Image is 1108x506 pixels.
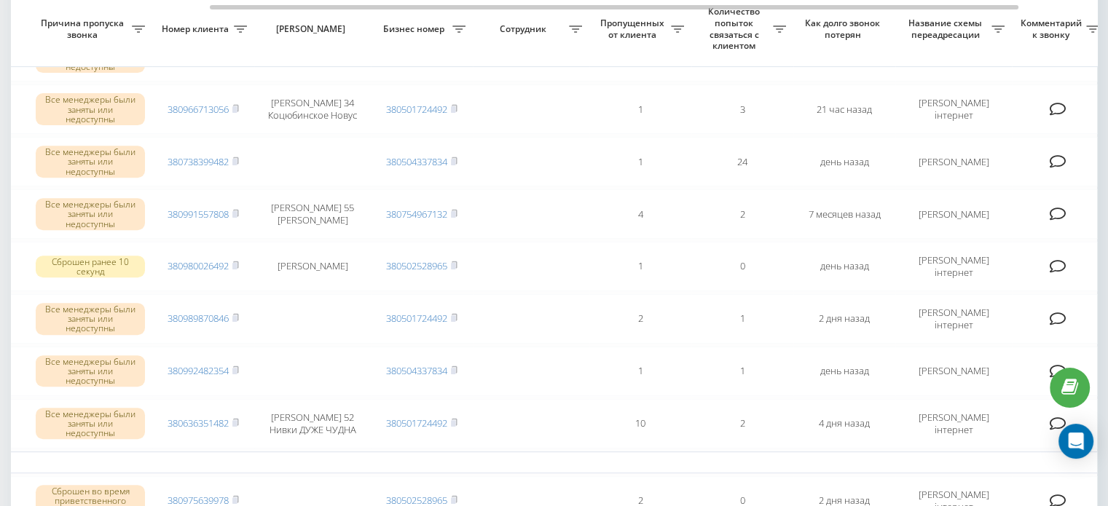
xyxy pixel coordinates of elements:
[36,303,145,335] div: Все менеджеры были заняты или недоступны
[36,146,145,178] div: Все менеджеры были заняты или недоступны
[386,364,447,377] a: 380504337834
[386,416,447,430] a: 380501724492
[691,294,793,344] td: 1
[168,155,229,168] a: 380738399482
[254,242,371,291] td: [PERSON_NAME]
[386,259,447,272] a: 380502528965
[36,408,145,440] div: Все менеджеры были заняты или недоступны
[793,137,895,186] td: день назад
[691,399,793,448] td: 2
[254,399,371,448] td: [PERSON_NAME] 52 Нивки ДУЖЕ ЧУДНА
[254,84,371,134] td: [PERSON_NAME] 34 Коцюбинское Новус
[589,347,691,396] td: 1
[386,155,447,168] a: 380504337834
[895,242,1012,291] td: [PERSON_NAME] інтернет
[895,137,1012,186] td: [PERSON_NAME]
[903,17,991,40] span: Название схемы переадресации
[160,23,234,35] span: Номер клиента
[480,23,569,35] span: Сотрудник
[691,84,793,134] td: 3
[895,399,1012,448] td: [PERSON_NAME] інтернет
[1058,424,1093,459] div: Open Intercom Messenger
[168,312,229,325] a: 380989870846
[805,17,884,40] span: Как долго звонок потерян
[386,312,447,325] a: 380501724492
[589,189,691,239] td: 4
[386,103,447,116] a: 380501724492
[36,198,145,230] div: Все менеджеры были заняты или недоступны
[168,364,229,377] a: 380992482354
[168,207,229,221] a: 380991557808
[793,347,895,396] td: день назад
[691,347,793,396] td: 1
[589,242,691,291] td: 1
[895,84,1012,134] td: [PERSON_NAME] інтернет
[691,242,793,291] td: 0
[36,93,145,125] div: Все менеджеры были заняты или недоступны
[589,137,691,186] td: 1
[793,294,895,344] td: 2 дня назад
[386,207,447,221] a: 380754967132
[36,256,145,277] div: Сброшен ранее 10 секунд
[168,416,229,430] a: 380636351482
[895,294,1012,344] td: [PERSON_NAME] інтернет
[589,399,691,448] td: 10
[589,84,691,134] td: 1
[793,189,895,239] td: 7 месяцев назад
[793,242,895,291] td: день назад
[895,347,1012,396] td: [PERSON_NAME]
[1019,17,1086,40] span: Комментарий к звонку
[168,103,229,116] a: 380966713056
[793,399,895,448] td: 4 дня назад
[699,6,773,51] span: Количество попыток связаться с клиентом
[691,189,793,239] td: 2
[168,259,229,272] a: 380980026492
[36,355,145,387] div: Все менеджеры были заняты или недоступны
[267,23,358,35] span: [PERSON_NAME]
[378,23,452,35] span: Бизнес номер
[589,294,691,344] td: 2
[36,17,132,40] span: Причина пропуска звонка
[254,189,371,239] td: [PERSON_NAME] 55 [PERSON_NAME]
[691,137,793,186] td: 24
[895,189,1012,239] td: [PERSON_NAME]
[597,17,671,40] span: Пропущенных от клиента
[793,84,895,134] td: 21 час назад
